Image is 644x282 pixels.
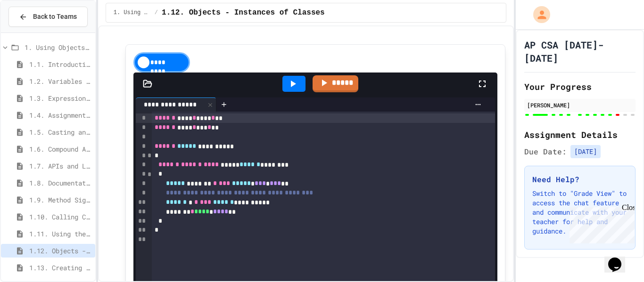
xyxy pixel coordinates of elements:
[29,178,91,188] span: 1.8. Documentation with Comments and Preconditions
[162,7,325,18] span: 1.12. Objects - Instances of Classes
[524,146,567,157] span: Due Date:
[532,189,627,236] p: Switch to "Grade View" to access the chat feature and communicate with your teacher for help and ...
[29,212,91,222] span: 1.10. Calling Class Methods
[532,174,627,185] h3: Need Help?
[4,4,65,60] div: Chat with us now!Close
[8,7,88,27] button: Back to Teams
[33,12,77,22] span: Back to Teams
[604,244,635,273] iframe: chat widget
[566,203,635,243] iframe: chat widget
[29,93,91,103] span: 1.3. Expressions and Output [New]
[524,38,636,64] h1: AP CSA [DATE]-[DATE]
[527,101,633,109] div: [PERSON_NAME]
[29,263,91,273] span: 1.13. Creating and Initializing Objects: Constructors
[29,246,91,256] span: 1.12. Objects - Instances of Classes
[570,145,601,158] span: [DATE]
[29,110,91,120] span: 1.4. Assignment and Input
[29,161,91,171] span: 1.7. APIs and Libraries
[155,9,158,16] span: /
[29,144,91,154] span: 1.6. Compound Assignment Operators
[114,9,151,16] span: 1. Using Objects and Methods
[29,76,91,86] span: 1.2. Variables and Data Types
[523,4,553,25] div: My Account
[29,127,91,137] span: 1.5. Casting and Ranges of Values
[29,229,91,239] span: 1.11. Using the Math Class
[524,128,636,141] h2: Assignment Details
[29,195,91,205] span: 1.9. Method Signatures
[29,59,91,69] span: 1.1. Introduction to Algorithms, Programming, and Compilers
[524,80,636,93] h2: Your Progress
[25,42,91,52] span: 1. Using Objects and Methods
